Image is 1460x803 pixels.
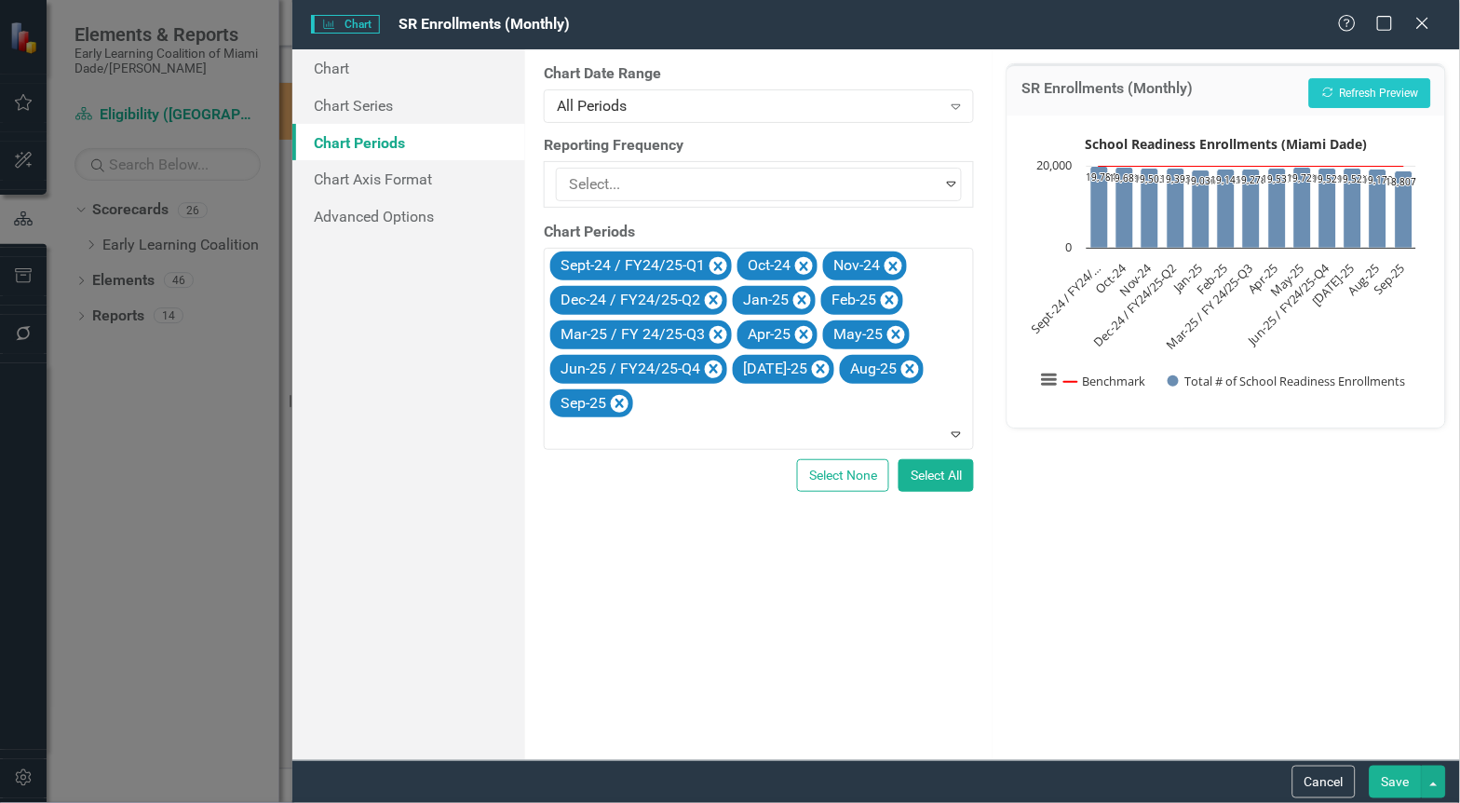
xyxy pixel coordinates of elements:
div: Mar-25 / FY 24/25-Q3 [555,321,708,348]
a: Chart [292,49,526,87]
button: Save [1370,766,1422,798]
div: May-25 [828,321,885,348]
text: 19,784 [1087,170,1117,184]
text: 19,689 [1110,171,1141,184]
text: Total # of School Readiness Enrollments [1185,373,1406,389]
path: Nov-24, 19,503. Total # of School Readiness Enrollments. [1142,168,1159,248]
text: Apr-25 [1245,260,1282,297]
button: View chart menu, School Readiness Enrollments (Miami Dade) [1036,366,1062,392]
a: Chart Axis Format [292,160,526,197]
text: 18,807 [1386,175,1417,188]
path: Feb-25, 19,145. Total # of School Readiness Enrollments. [1218,169,1236,248]
div: Remove Sept-24 / FY24/25-Q1 [710,257,727,275]
div: Remove May-25 [887,326,905,344]
text: 19,529 [1313,172,1344,185]
div: Nov-24 [828,252,883,279]
text: 19,503 [1135,172,1166,185]
text: Mar-25 / FY 24/25-Q3 [1163,260,1256,353]
text: Nov-24 [1116,259,1156,299]
path: Apr-25, 19,537. Total # of School Readiness Enrollments. [1269,168,1287,248]
a: Chart Periods [292,124,526,161]
text: Jun-25 / FY24/25-Q4 [1243,259,1333,349]
div: Remove Sep-25 [611,395,629,413]
button: Show Benchmark [1064,374,1147,389]
div: Remove Nov-24 [885,257,902,275]
div: Sep-25 [555,390,609,417]
div: Apr-25 [742,321,793,348]
a: Chart Series [292,87,526,124]
text: 19,170 [1363,173,1394,186]
text: Feb-25 [1194,260,1232,298]
div: Feb-25 [826,287,879,314]
div: Remove Jun-25 / FY24/25-Q4 [705,361,723,378]
label: Chart Date Range [544,63,974,85]
path: Sept-24 / FY24/25-Q1, 19,784. Total # of School Readiness Enrollments. [1091,166,1109,248]
path: Sep-25, 18,807. Total # of School Readiness Enrollments. [1396,170,1413,248]
div: Aug-25 [845,356,899,383]
text: 19,145 [1211,173,1242,186]
g: Benchmark, series 1 of 2. Line with 13 data points. [1096,162,1408,170]
text: 19,278 [1237,173,1267,186]
text: Sep-25 [1371,260,1409,298]
div: School Readiness Enrollments (Miami Dade). Highcharts interactive chart. [1026,129,1426,409]
div: Remove Aug-25 [901,361,919,378]
svg: Interactive chart [1026,129,1426,409]
text: 19,036 [1186,174,1217,187]
label: Chart Periods [544,222,974,243]
text: Jan-25 [1169,260,1207,297]
text: 19,393 [1161,172,1192,185]
div: Dec-24 / FY24/25-Q2 [555,287,703,314]
text: 19,525 [1338,172,1369,185]
text: May-25 [1267,260,1307,300]
path: Oct-24, 19,689. Total # of School Readiness Enrollments. [1116,167,1134,248]
text: Aug-25 [1345,260,1384,299]
h3: SR Enrollments (Monthly) [1021,80,1193,102]
text: School Readiness Enrollments (Miami Dade) [1086,135,1368,153]
g: Total # of School Readiness Enrollments, series 2 of 2. Bar series with 13 bars. [1091,166,1413,248]
button: Refresh Preview [1309,78,1431,108]
div: Remove Jan-25 [793,292,811,309]
path: May-25, 19,729. Total # of School Readiness Enrollments. [1294,167,1312,248]
text: 19,537 [1263,172,1293,185]
button: Cancel [1292,766,1356,798]
text: Benchmark [1083,373,1146,389]
path: Jul-25, 19,525. Total # of School Readiness Enrollments. [1345,168,1362,248]
div: Remove Mar-25 / FY 24/25-Q3 [710,326,727,344]
text: 0 [1066,238,1073,255]
div: Remove Apr-25 [795,326,813,344]
text: 19,729 [1288,171,1318,184]
div: Jan-25 [737,287,791,314]
text: 20,000 [1037,157,1073,173]
span: SR Enrollments (Monthly) [399,15,570,33]
a: Advanced Options [292,197,526,235]
path: Jan-25, 19,036. Total # of School Readiness Enrollments. [1193,170,1210,248]
div: Sept-24 / FY24/25-Q1 [555,252,708,279]
button: Select None [797,459,889,492]
button: Select All [899,459,974,492]
path: Jun-25 / FY24/25-Q4, 19,529. Total # of School Readiness Enrollments. [1319,168,1337,248]
div: All Periods [557,95,940,116]
text: [DATE]-25 [1309,260,1359,309]
div: Jun-25 / FY24/25-Q4 [555,356,703,383]
div: Remove Dec-24 / FY24/25-Q2 [705,292,723,309]
span: Chart [311,15,380,34]
div: [DATE]-25 [737,356,810,383]
label: Reporting Frequency [544,135,974,157]
text: Dec-24 / FY24/25-Q2 [1090,260,1181,350]
div: Remove Jul-25 [812,361,830,378]
text: Sept-24 / FY24/… [1028,260,1105,337]
path: Aug-25, 19,170. Total # of School Readiness Enrollments. [1370,169,1387,248]
div: Oct-24 [742,252,793,279]
button: Show Total # of School Readiness Enrollments [1168,374,1408,389]
text: Oct-24 [1092,259,1130,297]
div: Remove Feb-25 [881,292,899,309]
div: Remove Oct-24 [795,257,813,275]
path: Mar-25 / FY 24/25-Q3, 19,278. Total # of School Readiness Enrollments. [1243,169,1261,248]
path: Dec-24 / FY24/25-Q2, 19,393. Total # of School Readiness Enrollments. [1168,168,1185,248]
